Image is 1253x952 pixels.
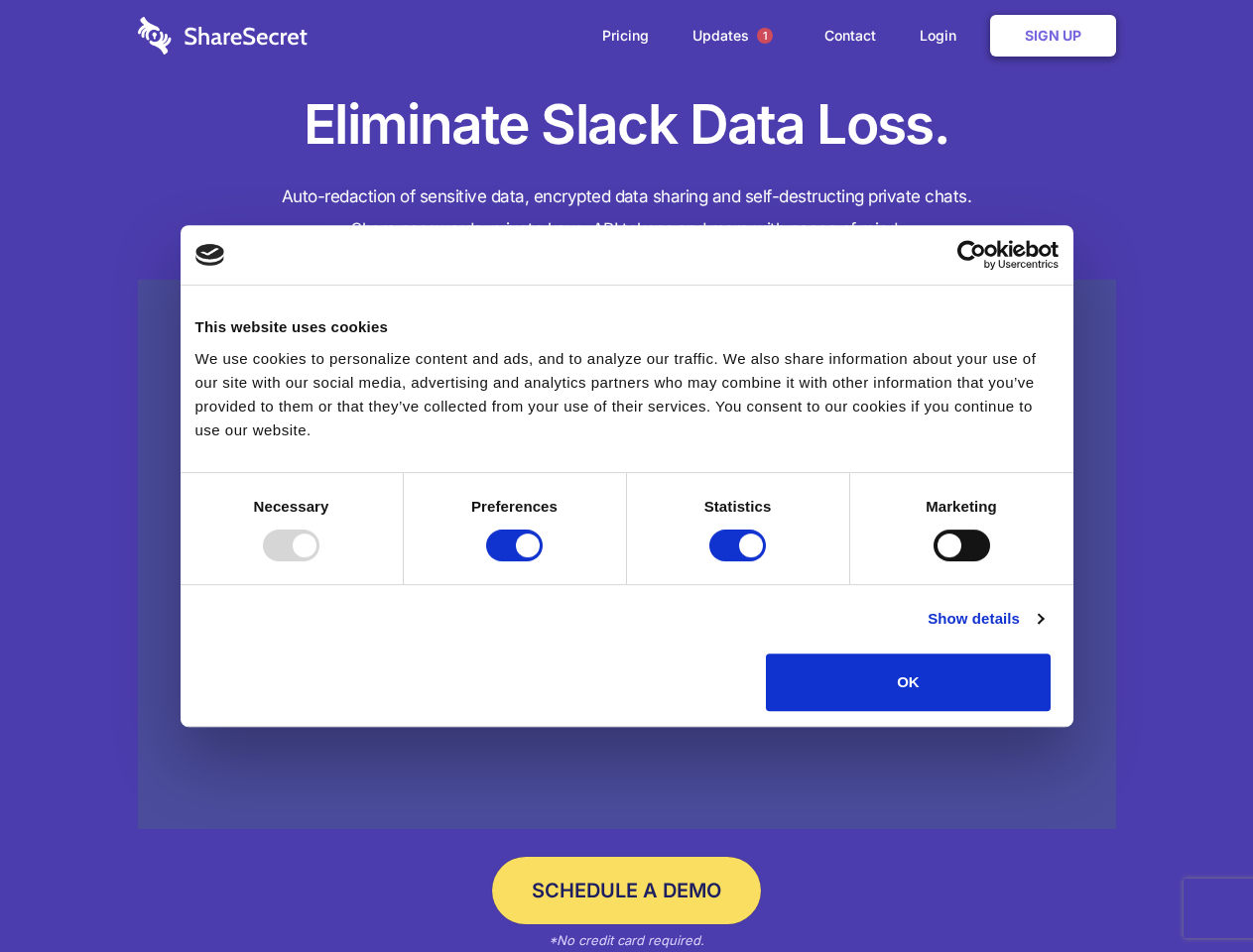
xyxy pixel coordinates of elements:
div: This website uses cookies [195,315,1059,339]
a: Show details [928,607,1043,631]
span: 1 [757,28,773,44]
a: Pricing [582,5,669,66]
strong: Preferences [471,498,558,515]
button: OK [766,654,1051,711]
strong: Marketing [926,498,997,515]
strong: Statistics [704,498,772,515]
img: logo [195,244,225,266]
strong: Necessary [254,498,329,515]
h4: Auto-redaction of sensitive data, encrypted data sharing and self-destructing private chats. Shar... [138,180,1116,246]
a: Wistia video thumbnail [138,280,1116,830]
h1: Eliminate Slack Data Loss. [138,89,1116,161]
a: Usercentrics Cookiebot - opens in a new window [885,240,1059,270]
a: Sign Up [990,15,1116,57]
a: Contact [805,5,896,66]
a: Login [900,5,986,66]
img: logo-wordmark-white-trans-d4663122ce5f474addd5e946df7df03e33cb6a1c49d2221995e7729f52c070b2.svg [138,17,308,55]
a: Schedule a Demo [492,857,761,924]
em: *No credit card required. [549,932,704,948]
div: We use cookies to personalize content and ads, and to analyze our traffic. We also share informat... [195,347,1059,442]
